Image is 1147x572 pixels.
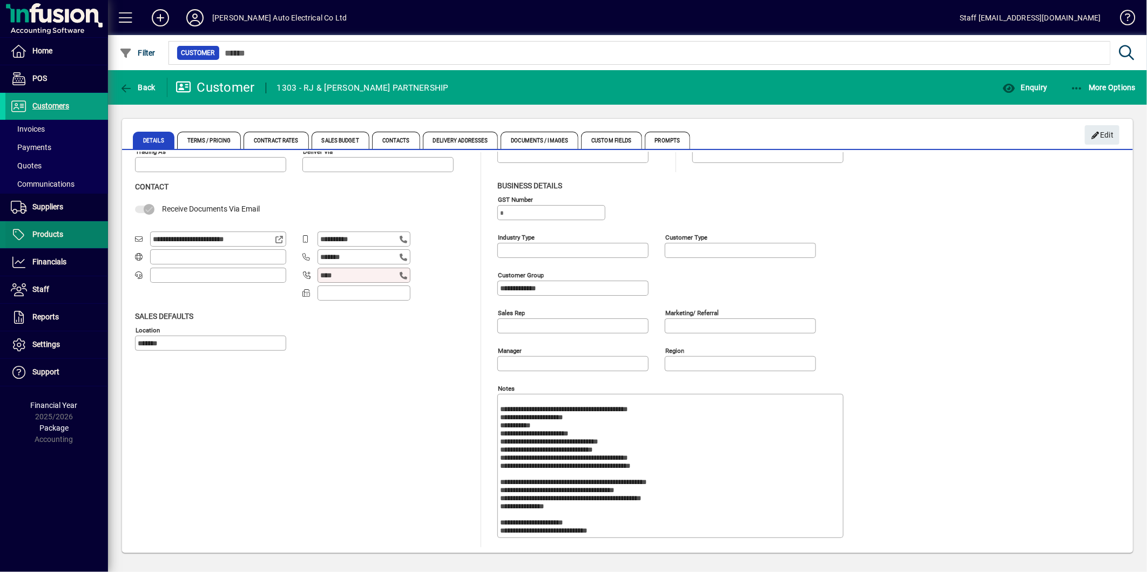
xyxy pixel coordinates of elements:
mat-label: Customer group [498,271,544,278]
app-page-header-button: Back [108,78,167,97]
a: Payments [5,138,108,156]
span: Reports [32,312,59,321]
span: Financials [32,257,66,266]
a: POS [5,65,108,92]
div: 1303 - RJ & [PERSON_NAME] PARTNERSHIP [277,79,449,97]
a: Reports [5,304,108,331]
div: Customer [176,79,255,96]
span: Terms / Pricing [177,132,241,149]
button: Add [143,8,178,28]
mat-label: Location [136,326,160,333]
div: Staff [EMAIL_ADDRESS][DOMAIN_NAME] [960,9,1101,26]
span: Suppliers [32,202,63,211]
span: Products [32,230,63,239]
a: Staff [5,276,108,303]
span: Customer [181,47,215,58]
button: Edit [1085,125,1119,145]
mat-label: Marketing/ Referral [665,309,719,316]
span: Documents / Images [501,132,578,149]
a: Knowledge Base [1112,2,1133,37]
span: Sales defaults [135,312,193,321]
mat-label: Sales rep [498,309,525,316]
mat-label: Notes [498,384,515,392]
button: Filter [117,43,158,63]
button: Enquiry [1000,78,1050,97]
a: Home [5,38,108,65]
span: Package [39,424,69,432]
span: Home [32,46,52,55]
span: Enquiry [1002,83,1047,92]
a: Products [5,221,108,248]
span: Prompts [645,132,691,149]
a: Suppliers [5,194,108,221]
span: Contacts [372,132,420,149]
span: Contact [135,182,168,191]
span: Settings [32,340,60,349]
span: Communications [11,180,75,188]
span: Quotes [11,161,42,170]
a: Quotes [5,156,108,175]
a: Invoices [5,120,108,138]
a: Support [5,359,108,386]
span: Business details [497,181,562,190]
span: More Options [1070,83,1136,92]
span: Back [119,83,156,92]
span: Contract Rates [244,132,308,149]
div: [PERSON_NAME] Auto Electrical Co Ltd [212,9,347,26]
span: Payments [11,143,51,152]
span: Filter [119,49,156,57]
span: Customers [32,101,69,110]
span: POS [32,74,47,83]
button: Profile [178,8,212,28]
mat-label: Customer type [665,233,707,241]
a: Financials [5,249,108,276]
span: Edit [1091,126,1114,144]
span: Staff [32,285,49,294]
mat-label: Region [665,346,684,354]
span: Details [133,132,174,149]
mat-label: Manager [498,346,522,354]
a: Communications [5,175,108,193]
span: Sales Budget [312,132,369,149]
span: Receive Documents Via Email [162,205,260,213]
span: Invoices [11,125,45,133]
button: More Options [1068,78,1139,97]
a: Settings [5,331,108,358]
mat-label: GST Number [498,195,533,203]
span: Custom Fields [581,132,642,149]
span: Delivery Addresses [423,132,498,149]
span: Financial Year [31,401,78,410]
button: Back [117,78,158,97]
mat-label: Industry type [498,233,535,241]
span: Support [32,367,59,376]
